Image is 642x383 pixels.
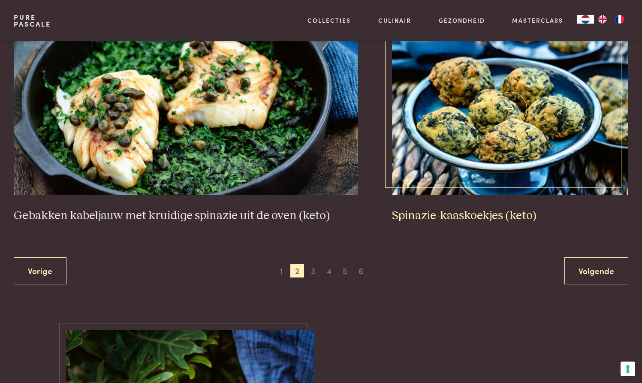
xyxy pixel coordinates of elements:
img: Gebakken kabeljauw met kruidige spinazie uit de oven (keto) [14,23,358,195]
span: 1 [274,264,288,278]
a: Culinair [378,16,411,25]
h3: Gebakken kabeljauw met kruidige spinazie uit de oven (keto) [14,208,358,223]
a: Gebakken kabeljauw met kruidige spinazie uit de oven (keto) Gebakken kabeljauw met kruidige spina... [14,23,358,223]
a: Collecties [307,16,351,25]
span: 3 [306,264,320,278]
a: Masterclass [512,16,563,25]
a: Volgende [564,257,628,284]
a: Spinazie-kaaskoekjes (keto) Spinazie-kaaskoekjes (keto) [392,23,628,223]
a: EN [594,15,611,24]
ul: Language list [594,15,628,24]
a: Vorige [14,257,66,284]
h3: Spinazie-kaaskoekjes (keto) [392,208,628,223]
a: NL [577,15,594,24]
a: PurePascale [14,14,51,27]
span: 5 [338,264,352,278]
span: 4 [322,264,336,278]
span: 2 [290,264,304,278]
span: 6 [354,264,368,278]
div: Language [577,15,594,24]
a: FR [611,15,628,24]
img: Spinazie-kaaskoekjes (keto) [392,23,628,195]
aside: Language selected: Nederlands [577,15,628,24]
button: Uw voorkeuren voor toestemming voor trackingtechnologieën [621,362,635,376]
a: Gezondheid [439,16,485,25]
